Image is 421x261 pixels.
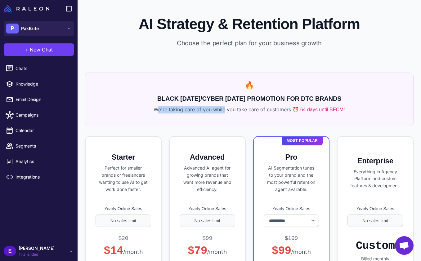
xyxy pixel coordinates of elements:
[6,24,19,33] div: P
[180,152,235,162] h3: Advanced
[16,81,70,87] span: Knowledge
[93,94,406,103] h2: BLACK [DATE]/CYBER [DATE] PROMOTION FOR DTC BRANDS
[25,46,29,53] span: +
[282,136,323,145] div: Most Popular
[16,112,70,118] span: Campaigns
[2,62,75,75] a: Chats
[2,93,75,106] a: Email Design
[110,217,136,224] span: No sales limit
[93,106,406,113] p: We're taking care of you while you take care of customers.
[356,239,395,253] div: Custom
[4,43,74,56] button: +New Chat
[19,252,55,257] span: Trial Ended
[16,143,70,149] span: Segments
[16,127,70,134] span: Calendar
[96,165,151,193] p: Perfect for smaller brands or freelancers wanting to use AI to get work done faster.
[347,156,403,166] h3: Enterprise
[30,46,53,53] span: New Chat
[16,174,70,180] span: Integrations
[16,65,70,72] span: Chats
[96,152,151,162] h3: Starter
[4,5,52,12] a: Raleon Logo
[395,236,414,255] div: Open chat
[118,234,128,243] div: $20
[87,38,411,48] p: Choose the perfect plan for your business growth
[195,217,220,224] span: No sales limit
[347,168,403,189] p: Everything in Agency Platform and custom features & development.
[2,124,75,137] a: Calendar
[2,170,75,184] a: Integrations
[293,106,345,113] span: ⏰ 64 days until BFCM!
[19,245,55,252] span: [PERSON_NAME]
[202,234,212,243] div: $99
[104,244,143,258] div: $14
[285,234,298,243] div: $199
[4,5,49,12] img: Raleon Logo
[188,244,227,258] div: $79
[272,244,311,258] div: $99
[2,77,75,91] a: Knowledge
[207,249,227,255] span: /month
[347,205,403,212] label: Yearly Online Sales
[2,108,75,122] a: Campaigns
[2,155,75,168] a: Analytics
[87,15,411,33] h1: AI Strategy & Retention Platform
[96,205,151,212] label: Yearly Online Sales
[21,25,39,32] span: PakBrite
[362,217,388,224] span: No sales limit
[264,152,319,162] h3: Pro
[180,165,235,193] p: Advanced AI agent for growing brands that want more revenue and efficiency.
[264,205,319,212] label: Yearly Online Sales
[264,165,319,193] p: AI Segmentation tunes to your brand and the most powerful retention agent available.
[2,139,75,153] a: Segments
[245,81,254,90] span: 🔥
[291,249,311,255] span: /month
[4,246,16,256] div: E
[123,249,143,255] span: /month
[16,158,70,165] span: Analytics
[180,205,235,212] label: Yearly Online Sales
[16,96,70,103] span: Email Design
[4,21,74,36] button: PPakBrite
